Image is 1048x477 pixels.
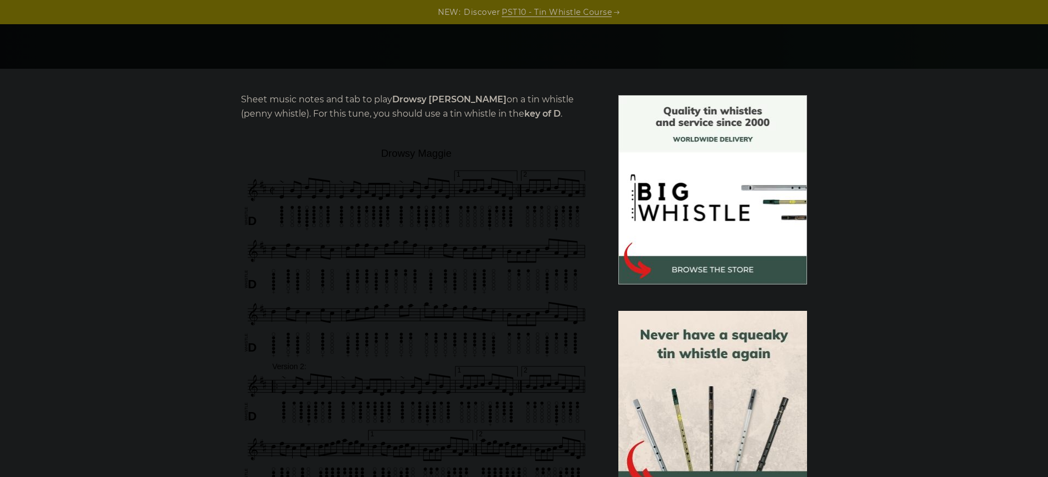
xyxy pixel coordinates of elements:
[502,6,612,19] a: PST10 - Tin Whistle Course
[524,108,561,119] strong: key of D
[438,6,460,19] span: NEW:
[618,95,808,284] img: BigWhistle Tin Whistle Store
[464,6,500,19] span: Discover
[392,94,507,105] strong: Drowsy [PERSON_NAME]
[241,92,592,121] p: Sheet music notes and tab to play on a tin whistle (penny whistle). For this tune, you should use...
